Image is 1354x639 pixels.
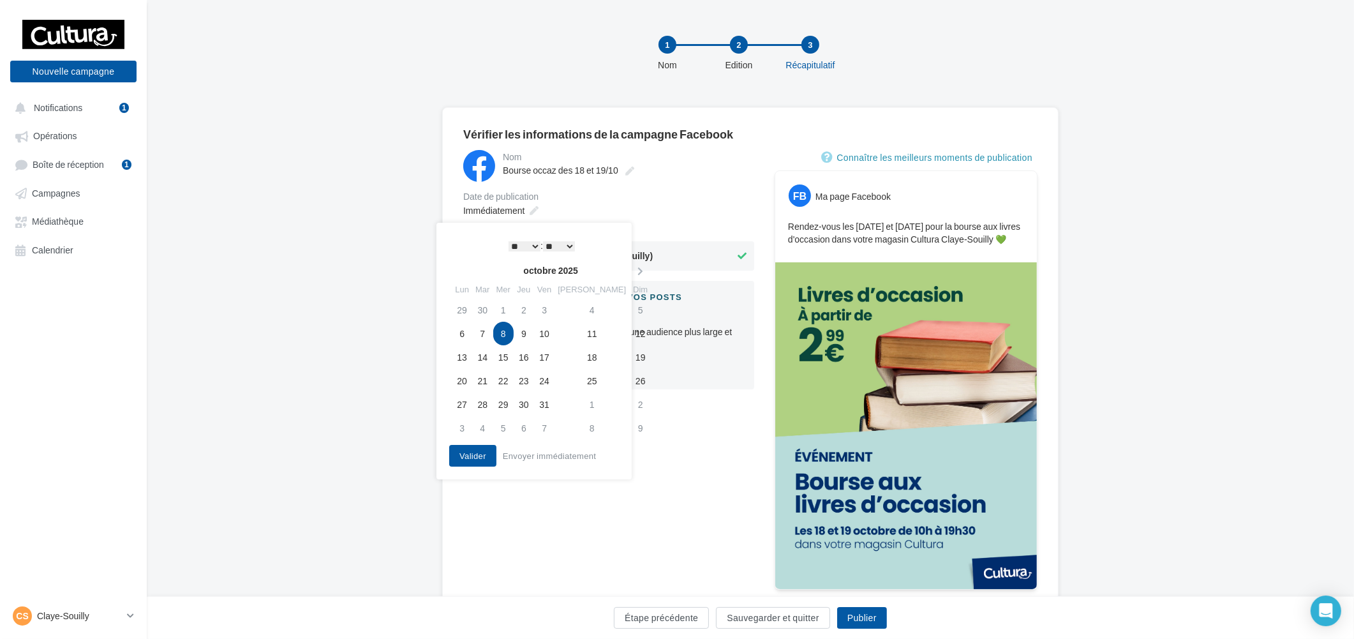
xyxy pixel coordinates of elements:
div: Date de publication [463,192,754,201]
a: Calendrier [8,238,139,261]
td: 29 [493,393,514,416]
div: 1 [122,160,131,170]
td: 2 [629,393,651,416]
th: Ven [534,280,554,299]
td: 2 [514,298,534,322]
th: Lun [452,280,472,299]
td: 8 [554,416,629,440]
button: Nouvelle campagne [10,61,137,82]
td: 28 [472,393,493,416]
p: Claye-Souilly [37,610,122,622]
div: : [477,236,606,255]
td: 3 [452,416,472,440]
th: Jeu [514,280,534,299]
button: Envoyer immédiatement [498,448,601,463]
td: 9 [629,416,651,440]
span: Notifications [34,102,82,113]
td: 15 [493,345,514,369]
th: Dim [629,280,651,299]
td: 11 [554,322,629,345]
td: 1 [493,298,514,322]
div: Récapitulatif [770,59,851,71]
a: Opérations [8,124,139,147]
td: 10 [534,322,554,345]
button: Sauvegarder et quitter [716,607,830,629]
th: Mer [493,280,514,299]
span: Opérations [33,131,77,142]
td: 19 [629,345,651,369]
th: octobre 2025 [472,261,629,280]
div: 1 [658,36,676,54]
div: La prévisualisation est non-contractuelle [775,590,1038,606]
td: 16 [514,345,534,369]
span: CS [16,610,28,622]
td: 25 [554,369,629,393]
a: Connaître les meilleurs moments de publication [821,150,1038,165]
a: CS Claye-Souilly [10,604,137,628]
span: Médiathèque [32,216,84,227]
td: 12 [629,322,651,345]
div: 1 [119,103,129,113]
td: 5 [629,298,651,322]
td: 26 [629,369,651,393]
button: Notifications 1 [8,96,134,119]
td: 24 [534,369,554,393]
a: Médiathèque [8,209,139,232]
td: 31 [534,393,554,416]
td: 8 [493,322,514,345]
td: 17 [534,345,554,369]
button: Valider [449,445,496,467]
td: 29 [452,298,472,322]
div: 3 [801,36,819,54]
span: Immédiatement [463,205,524,216]
button: Étape précédente [614,607,709,629]
button: Publier [837,607,887,629]
p: Rendez-vous les [DATE] et [DATE] pour la bourse aux livres d'occasion dans votre magasin Cultura ... [788,220,1024,246]
td: 7 [472,322,493,345]
td: 21 [472,369,493,393]
div: Edition [698,59,780,71]
td: 30 [472,298,493,322]
a: Campagnes [8,181,139,204]
a: Boîte de réception1 [8,153,139,176]
span: Campagnes [32,188,80,199]
td: 5 [493,416,514,440]
td: 1 [554,393,629,416]
div: 2 [730,36,748,54]
td: 6 [514,416,534,440]
th: [PERSON_NAME] [554,280,629,299]
td: 22 [493,369,514,393]
div: Ma page Facebook [815,190,891,203]
td: 4 [472,416,493,440]
span: Bourse occaz des 18 et 19/10 [503,165,618,176]
td: 13 [452,345,472,369]
td: 18 [554,345,629,369]
td: 4 [554,298,629,322]
td: 23 [514,369,534,393]
div: Vérifier les informations de la campagne Facebook [463,128,1038,140]
td: 7 [534,416,554,440]
span: Calendrier [32,244,73,255]
span: Boîte de réception [33,159,104,170]
td: 9 [514,322,534,345]
td: 6 [452,322,472,345]
div: Nom [627,59,708,71]
td: 30 [514,393,534,416]
th: Mar [472,280,493,299]
div: Nom [503,153,752,162]
td: 27 [452,393,472,416]
div: Open Intercom Messenger [1311,596,1341,626]
td: 14 [472,345,493,369]
td: 3 [534,298,554,322]
td: 20 [452,369,472,393]
div: FB [789,184,811,207]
